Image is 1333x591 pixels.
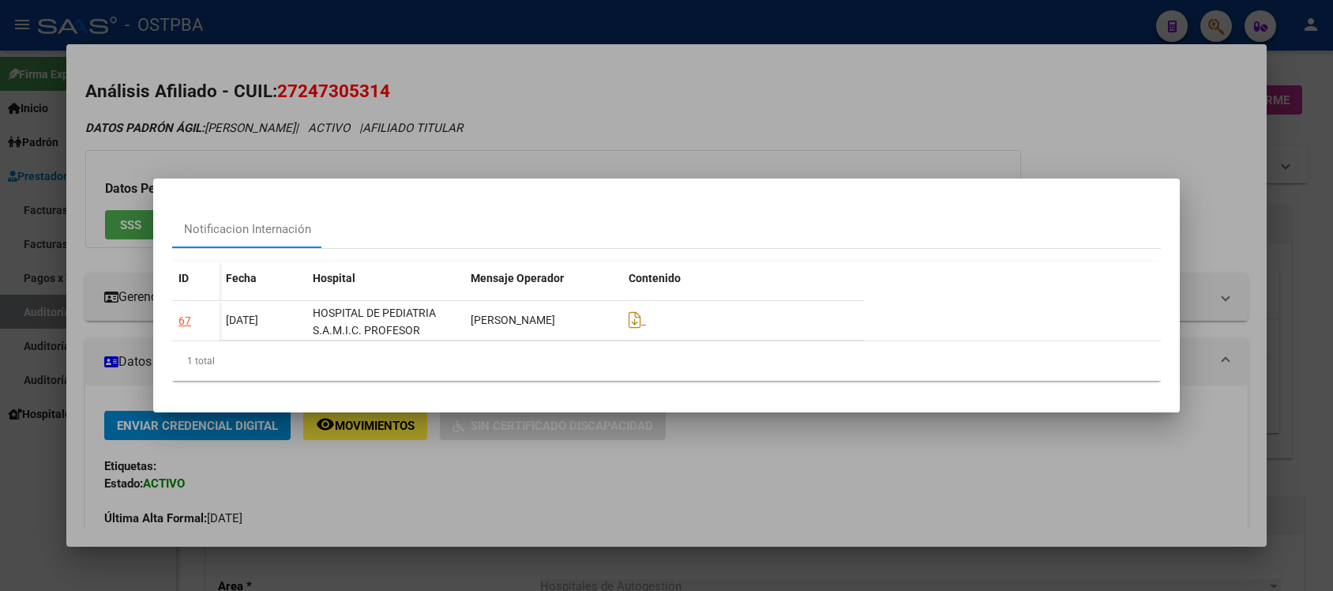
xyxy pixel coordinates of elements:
span: Contenido [629,272,681,284]
datatable-header-cell: Hospital [306,262,464,328]
div: 1 total [172,341,1161,381]
div: 67 [178,312,191,330]
div: [DATE] [226,311,300,329]
datatable-header-cell: Mensaje Operador [464,262,622,328]
iframe: Intercom live chat [1279,537,1317,575]
div: Notificacion Internación [184,220,311,239]
datatable-header-cell: Fecha [220,262,306,328]
datatable-header-cell: Contenido [622,262,938,328]
span: ID [178,272,189,284]
span: Hospital [313,272,355,284]
span: Mensaje Operador [471,272,564,284]
span: HOSPITAL DE PEDIATRIA S.A.M.I.C. PROFESOR [PERSON_NAME][GEOGRAPHIC_DATA] [313,307,436,373]
span: Fecha [226,272,257,284]
span: SANTUCHO ESCOBAR NICOLAS [471,314,555,326]
datatable-header-cell: ID [172,262,220,328]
